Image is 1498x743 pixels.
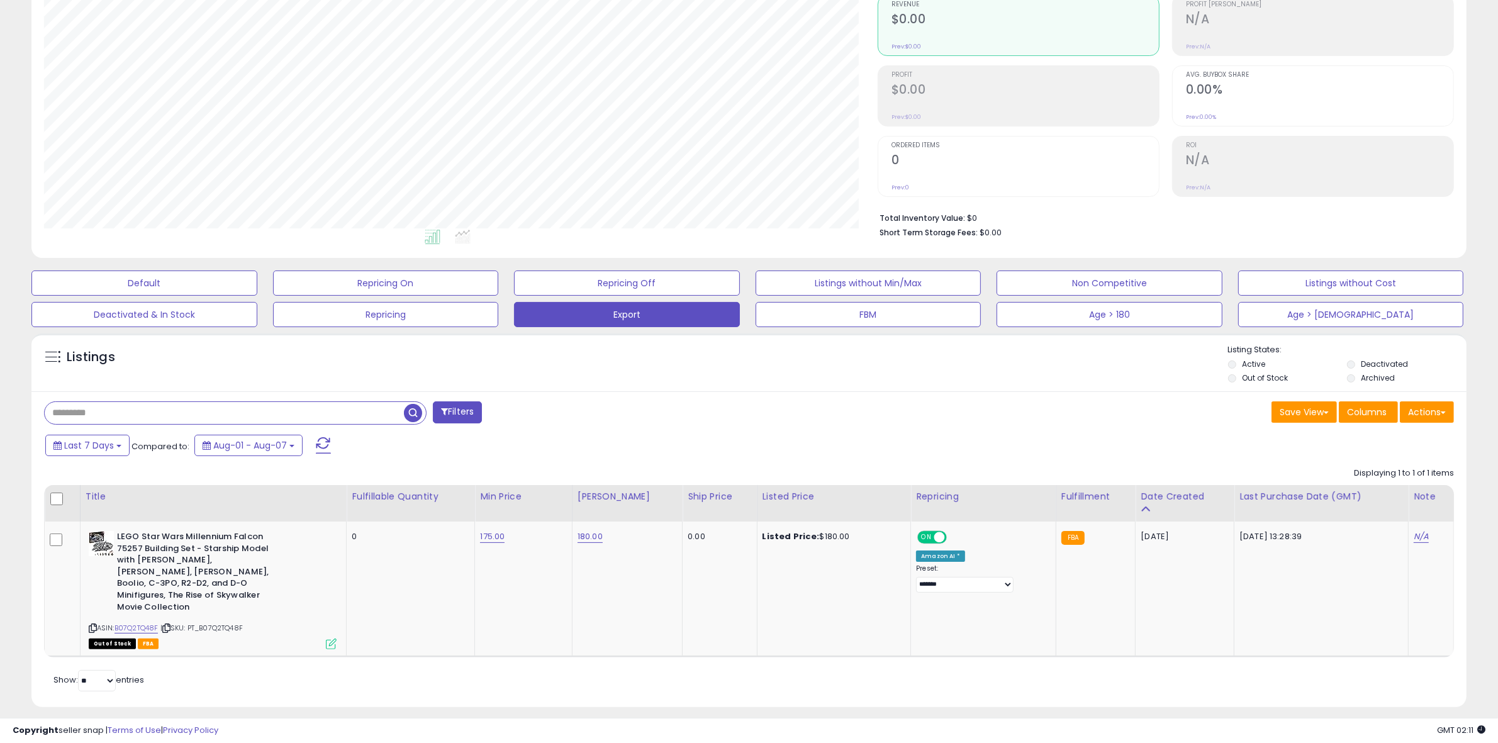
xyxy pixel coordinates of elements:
h5: Listings [67,349,115,366]
small: Prev: 0.00% [1186,113,1216,121]
button: Default [31,271,257,296]
button: Age > 180 [997,302,1222,327]
div: seller snap | | [13,725,218,737]
small: Prev: $0.00 [892,43,921,50]
div: Fulfillment [1061,490,1131,503]
span: Avg. Buybox Share [1186,72,1453,79]
li: $0 [880,209,1445,225]
div: Listed Price [763,490,906,503]
div: 0.00 [688,531,747,542]
button: Filters [433,401,482,423]
span: $0.00 [980,226,1002,238]
span: Aug-01 - Aug-07 [213,439,287,452]
button: Listings without Min/Max [756,271,981,296]
span: FBA [138,639,159,649]
button: Save View [1272,401,1337,423]
span: | SKU: PT_B07Q2TQ48F [160,623,243,633]
button: FBM [756,302,981,327]
h2: 0.00% [1186,82,1453,99]
div: Displaying 1 to 1 of 1 items [1354,467,1454,479]
a: Terms of Use [108,724,161,736]
b: Short Term Storage Fees: [880,227,978,238]
p: Listing States: [1228,344,1467,356]
button: Age > [DEMOGRAPHIC_DATA] [1238,302,1464,327]
div: Ship Price [688,490,751,503]
div: Last Purchase Date (GMT) [1239,490,1403,503]
small: Prev: $0.00 [892,113,921,121]
h2: $0.00 [892,82,1159,99]
h2: $0.00 [892,12,1159,29]
div: $180.00 [763,531,902,542]
a: B07Q2TQ48F [115,623,159,634]
small: Prev: N/A [1186,43,1210,50]
button: Last 7 Days [45,435,130,456]
button: Actions [1400,401,1454,423]
span: Show: entries [53,674,144,686]
span: Columns [1347,406,1387,418]
small: Prev: N/A [1186,184,1210,191]
div: [PERSON_NAME] [578,490,677,503]
span: Ordered Items [892,142,1159,149]
small: FBA [1061,531,1085,545]
div: [DATE] 13:28:39 [1239,531,1399,542]
button: Aug-01 - Aug-07 [194,435,303,456]
label: Active [1242,359,1265,369]
span: Profit [PERSON_NAME] [1186,1,1453,8]
a: 175.00 [480,530,505,543]
button: Repricing [273,302,499,327]
span: All listings that are currently out of stock and unavailable for purchase on Amazon [89,639,136,649]
button: Non Competitive [997,271,1222,296]
div: Preset: [916,564,1046,593]
div: ASIN: [89,531,337,648]
b: LEGO Star Wars Millennium Falcon 75257 Building Set - Starship Model with [PERSON_NAME], [PERSON_... [117,531,270,616]
button: Listings without Cost [1238,271,1464,296]
h2: N/A [1186,153,1453,170]
div: Date Created [1141,490,1229,503]
a: N/A [1414,530,1429,543]
div: Note [1414,490,1448,503]
span: Profit [892,72,1159,79]
strong: Copyright [13,724,59,736]
div: Amazon AI * [916,550,965,562]
span: Compared to: [131,440,189,452]
span: OFF [945,532,965,543]
button: Repricing On [273,271,499,296]
b: Total Inventory Value: [880,213,965,223]
a: 180.00 [578,530,603,543]
h2: 0 [892,153,1159,170]
h2: N/A [1186,12,1453,29]
div: [DATE] [1141,531,1191,542]
span: Revenue [892,1,1159,8]
div: Fulfillable Quantity [352,490,469,503]
button: Export [514,302,740,327]
button: Columns [1339,401,1398,423]
button: Deactivated & In Stock [31,302,257,327]
small: Prev: 0 [892,184,909,191]
div: 0 [352,531,465,542]
img: 51UDo-zy8uL._SL40_.jpg [89,531,114,556]
span: Last 7 Days [64,439,114,452]
b: Listed Price: [763,530,820,542]
label: Deactivated [1361,359,1408,369]
label: Archived [1361,372,1395,383]
div: Min Price [480,490,567,503]
span: 2025-08-15 02:11 GMT [1437,724,1485,736]
button: Repricing Off [514,271,740,296]
a: Privacy Policy [163,724,218,736]
label: Out of Stock [1242,372,1288,383]
div: Title [86,490,342,503]
div: Repricing [916,490,1051,503]
span: ON [919,532,934,543]
span: ROI [1186,142,1453,149]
